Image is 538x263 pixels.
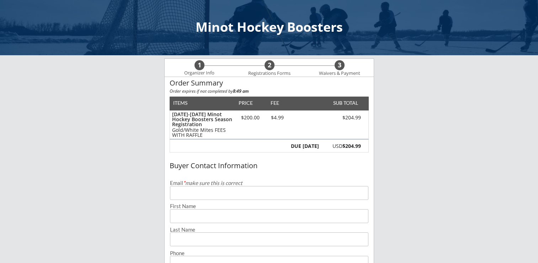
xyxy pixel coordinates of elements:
div: 2 [265,61,275,69]
div: $200.00 [235,115,266,120]
div: Phone [170,251,368,256]
div: PRICE [235,100,256,105]
div: Last Name [170,227,368,232]
div: SUB TOTAL [330,100,358,105]
div: DUE [DATE] [289,144,319,149]
div: [DATE]-[DATE] Minot Hockey Boosters Season Registration [172,112,232,127]
div: Minot Hockey Boosters [7,21,531,33]
div: Gold/White Mites FEES WITH RAFFLE [172,128,232,138]
div: 1 [195,61,204,69]
div: First Name [170,203,368,209]
div: Order expires if not completed by [170,89,369,93]
div: Waivers & Payment [315,71,364,76]
div: USD [323,144,361,149]
div: $4.99 [266,115,289,120]
strong: 8:49 am [233,88,249,94]
em: make sure this is correct [183,180,243,186]
strong: $204.99 [342,143,361,149]
div: Organizer Info [180,70,219,76]
div: Order Summary [170,79,369,87]
div: FEE [266,100,284,105]
div: Registrations Forms [245,71,294,76]
div: 3 [335,61,345,69]
div: Buyer Contact Information [170,162,369,170]
div: Email [170,180,368,186]
div: $204.99 [321,115,361,120]
div: ITEMS [173,100,198,105]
